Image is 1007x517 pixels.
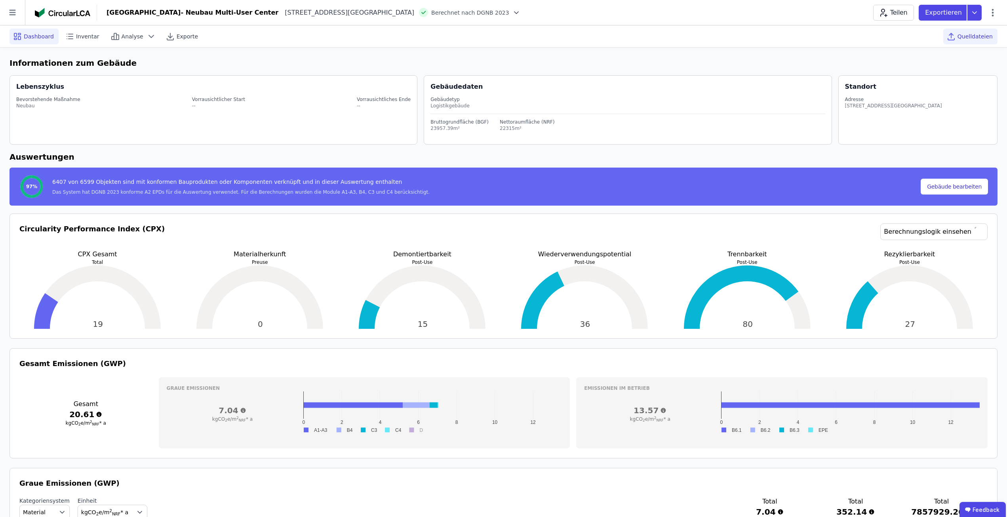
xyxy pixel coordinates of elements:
[430,96,825,103] div: Gebäudetyp
[278,8,414,17] div: [STREET_ADDRESS][GEOGRAPHIC_DATA]
[430,125,489,132] div: 23957.39m²
[23,508,46,516] span: Material
[26,183,38,190] span: 97%
[19,250,175,259] p: CPX Gesamt
[76,32,99,40] span: Inventar
[832,259,988,265] p: Post-Use
[19,358,988,369] h3: Gesamt Emissionen (GWP)
[167,405,299,416] h3: 7.04
[958,32,993,40] span: Quelldateien
[167,385,562,391] h3: Graue Emissionen
[19,478,988,489] h3: Graue Emissionen (GWP)
[506,250,662,259] p: Wiederverwendungspotential
[500,119,555,125] div: Nettoraumfläche (NRF)
[921,179,988,195] button: Gebäude bearbeiten
[19,259,175,265] p: Total
[24,32,54,40] span: Dashboard
[177,32,198,40] span: Exporte
[669,250,825,259] p: Trennbarkeit
[739,497,800,506] h3: Total
[873,5,914,21] button: Teilen
[10,57,997,69] h6: Informationen zum Gebäude
[78,497,147,505] label: Einheit
[192,103,245,109] div: --
[225,418,227,422] sub: 2
[35,8,90,17] img: Concular
[182,250,338,259] p: Materialherkunft
[584,405,716,416] h3: 13.57
[92,422,99,426] sub: NRF
[107,8,278,17] div: [GEOGRAPHIC_DATA]- Neubau Multi-User Center
[236,416,239,420] sup: 2
[19,497,70,505] label: Kategoriensystem
[78,422,81,426] sub: 2
[911,497,972,506] h3: Total
[19,223,165,250] h3: Circularity Performance Index (CPX)
[845,82,876,92] div: Standort
[431,9,509,17] span: Berechnet nach DGNB 2023
[16,82,64,92] div: Lebenszyklus
[657,418,664,422] sub: NRF
[344,259,500,265] p: Post-Use
[825,497,886,506] h3: Total
[109,508,112,513] sup: 2
[112,511,120,516] sub: NRF
[500,125,555,132] div: 22315m²
[90,420,92,424] sup: 2
[19,399,152,409] h3: Gesamt
[845,103,942,109] div: [STREET_ADDRESS][GEOGRAPHIC_DATA]
[357,103,411,109] div: --
[925,8,963,17] p: Exportieren
[654,416,657,420] sup: 2
[669,259,825,265] p: Post-Use
[239,418,246,422] sub: NRF
[182,259,338,265] p: Preuse
[66,420,106,426] span: kgCO e/m * a
[52,178,430,189] div: 6407 von 6599 Objekten sind mit konformen Bauprodukten oder Komponenten verknüpft und in dieser A...
[832,250,988,259] p: Rezyklierbarkeit
[212,416,253,422] span: kgCO e/m * a
[19,409,152,420] h3: 20.61
[845,96,942,103] div: Adresse
[643,418,645,422] sub: 2
[880,223,988,240] a: Berechnungslogik einsehen
[430,103,825,109] div: Logistikgebäude
[16,103,80,109] div: Neubau
[52,189,430,195] div: Das System hat DGNB 2023 konforme A2 EPDs für die Auswertung verwendet. Für die Berechnungen wurd...
[192,96,245,103] div: Vorrausichtlicher Start
[506,259,662,265] p: Post-Use
[430,119,489,125] div: Bruttogrundfläche (BGF)
[122,32,143,40] span: Analyse
[630,416,670,422] span: kgCO e/m * a
[96,511,99,516] sub: 2
[430,82,831,92] div: Gebäudedaten
[10,151,997,163] h6: Auswertungen
[16,96,80,103] div: Bevorstehende Maßnahme
[357,96,411,103] div: Vorrausichtliches Ende
[81,509,128,515] span: kgCO e/m * a
[344,250,500,259] p: Demontiertbarkeit
[584,385,980,391] h3: Emissionen im betrieb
